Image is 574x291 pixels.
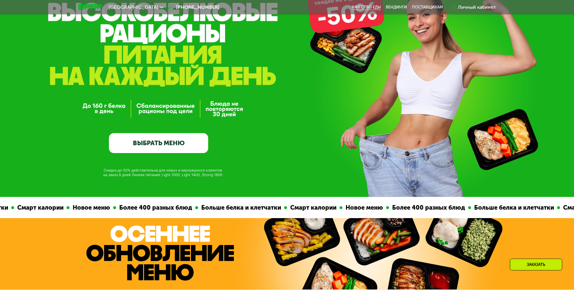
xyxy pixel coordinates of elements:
[109,133,208,153] a: ВЫБРАТЬ МЕНЮ
[109,5,158,10] span: [GEOGRAPHIC_DATA]
[471,203,557,212] div: Больше белка и клетчатки
[458,4,496,11] div: Личный кабинет
[412,5,443,10] div: поставщикам
[198,203,284,212] div: Больше белка и клетчатки
[116,203,195,212] div: Более 400 разных блюд
[342,203,386,212] div: Новое меню
[389,203,468,212] div: Более 400 разных блюд
[510,259,562,270] div: Заказать
[14,203,66,212] div: Смарт калории
[69,203,113,212] div: Новое меню
[352,5,381,10] a: Качество еды
[287,203,339,212] div: Смарт калории
[386,5,407,10] a: Вендинги
[166,4,219,11] a: [PHONE_NUMBER]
